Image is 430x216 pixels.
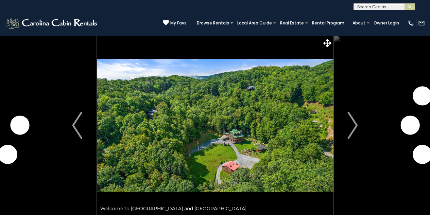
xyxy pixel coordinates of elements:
[333,35,372,215] button: Next
[277,18,307,28] a: Real Estate
[348,112,358,139] img: arrow
[408,20,414,26] img: phone-regular-white.png
[163,19,187,26] a: My Favs
[370,18,402,28] a: Owner Login
[418,20,425,26] img: mail-regular-white.png
[5,16,99,30] img: White-1-2.png
[234,18,275,28] a: Local Area Guide
[97,202,333,215] div: Welcome to [GEOGRAPHIC_DATA] and [GEOGRAPHIC_DATA]
[72,112,82,139] img: arrow
[58,35,97,215] button: Previous
[170,20,187,26] span: My Favs
[349,18,369,28] a: About
[309,18,348,28] a: Rental Program
[193,18,233,28] a: Browse Rentals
